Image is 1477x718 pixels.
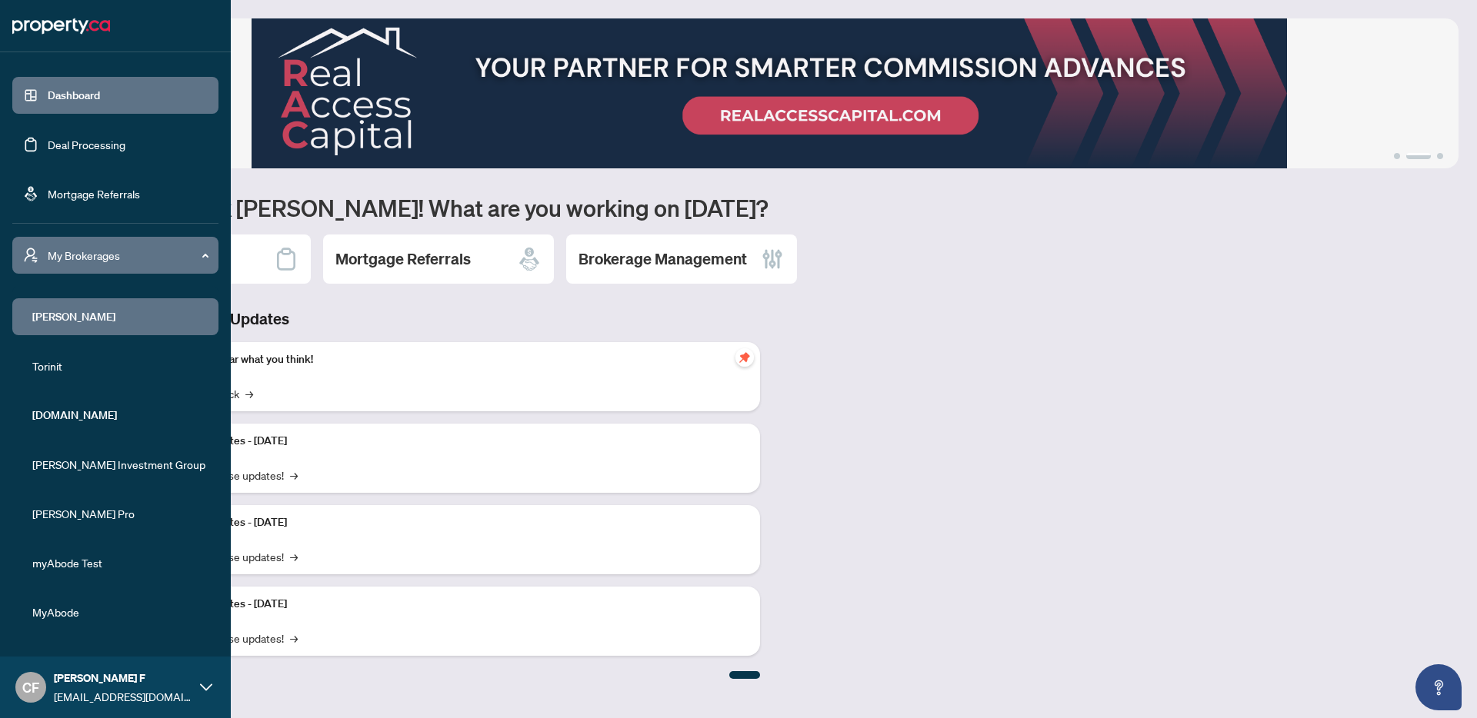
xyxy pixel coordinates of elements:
[735,348,754,367] span: pushpin
[48,88,100,102] a: Dashboard
[290,548,298,565] span: →
[162,433,748,450] p: Platform Updates - [DATE]
[290,467,298,484] span: →
[1415,664,1462,710] button: Open asap
[578,248,747,270] h2: Brokerage Management
[1437,153,1443,159] button: 3
[32,653,208,670] span: [PERSON_NAME]
[23,248,38,263] span: user-switch
[80,18,1459,168] img: Slide 1
[335,248,471,270] h2: Mortgage Referrals
[32,407,208,424] span: [DOMAIN_NAME]
[32,554,208,571] span: myAbode Test
[54,670,192,686] span: [PERSON_NAME] F
[32,505,208,522] span: [PERSON_NAME] Pro
[48,187,140,201] a: Mortgage Referrals
[162,514,748,531] p: Platform Updates - [DATE]
[245,385,253,402] span: →
[162,596,748,613] p: Platform Updates - [DATE]
[1394,153,1400,159] button: 1
[12,14,110,38] img: logo
[48,247,208,264] span: My Brokerages
[32,308,208,325] span: [PERSON_NAME]
[32,456,208,473] span: [PERSON_NAME] Investment Group
[80,193,1459,222] h1: Welcome back [PERSON_NAME]! What are you working on [DATE]?
[48,138,125,151] a: Deal Processing
[32,603,208,620] span: MyAbode
[1406,153,1431,159] button: 2
[54,688,192,705] span: [EMAIL_ADDRESS][DOMAIN_NAME]
[162,351,748,368] p: We want to hear what you think!
[32,357,208,374] span: Torinit
[290,630,298,647] span: →
[22,676,39,698] span: CF
[80,308,760,330] h3: Brokerage & Industry Updates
